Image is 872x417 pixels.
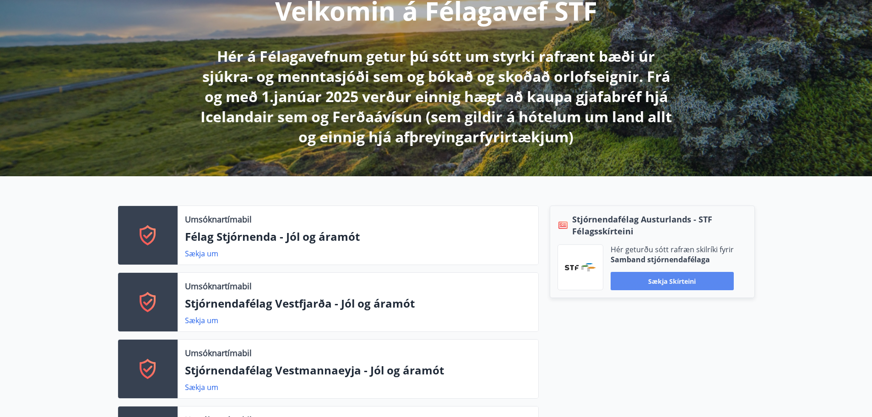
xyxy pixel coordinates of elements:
p: Hér á Félagavefnum getur þú sótt um styrki rafrænt bæði úr sjúkra- og menntasjóði sem og bókað og... [195,46,678,147]
p: Stjórnendafélag Vestmannaeyja - Jól og áramót [185,363,531,378]
span: Stjórnendafélag Austurlands - STF Félagsskírteini [572,213,747,237]
p: Umsóknartímabil [185,213,252,225]
button: Sækja skírteini [611,272,734,290]
p: Félag Stjórnenda - Jól og áramót [185,229,531,244]
a: Sækja um [185,382,218,392]
p: Umsóknartímabil [185,347,252,359]
a: Sækja um [185,315,218,325]
p: Samband stjórnendafélaga [611,255,734,265]
p: Hér geturðu sótt rafræn skilríki fyrir [611,244,734,255]
p: Stjórnendafélag Vestfjarða - Jól og áramót [185,296,531,311]
p: Umsóknartímabil [185,280,252,292]
img: vjCaq2fThgY3EUYqSgpjEiBg6WP39ov69hlhuPVN.png [565,263,596,271]
a: Sækja um [185,249,218,259]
